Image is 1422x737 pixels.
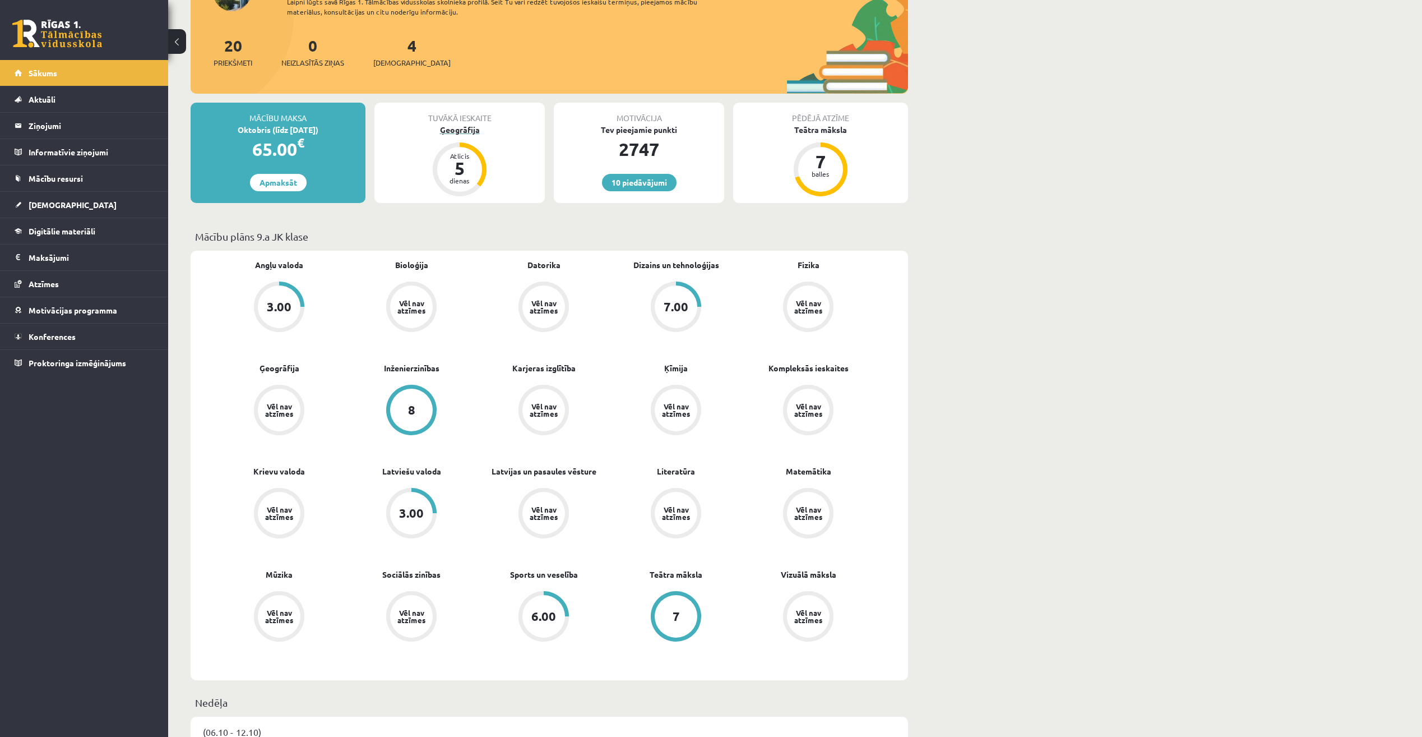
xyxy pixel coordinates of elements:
[733,103,908,124] div: Pēdējā atzīme
[29,305,117,315] span: Motivācijas programma
[733,124,908,136] div: Teātra māksla
[793,403,824,417] div: Vēl nav atzīmes
[15,192,154,218] a: [DEMOGRAPHIC_DATA]
[15,60,154,86] a: Sākums
[660,403,692,417] div: Vēl nav atzīmes
[781,569,836,581] a: Vizuālā māksla
[384,362,439,374] a: Inženierzinības
[29,358,126,368] span: Proktoringa izmēģinājums
[610,488,742,541] a: Vēl nav atzīmes
[214,35,252,68] a: 20Priekšmeti
[260,362,299,374] a: Ģeogrāfija
[742,591,874,644] a: Vēl nav atzīmes
[657,466,695,477] a: Literatūra
[345,282,478,334] a: Vēl nav atzīmes
[29,173,83,183] span: Mācību resursi
[510,569,578,581] a: Sports un veselība
[345,488,478,541] a: 3.00
[266,569,293,581] a: Mūzika
[478,385,610,437] a: Vēl nav atzīmes
[793,300,824,314] div: Vēl nav atzīmes
[531,610,556,623] div: 6.00
[396,300,427,314] div: Vēl nav atzīmes
[29,245,154,270] legend: Maksājumi
[263,506,295,520] div: Vēl nav atzīmes
[443,177,476,184] div: dienas
[15,271,154,297] a: Atzīmes
[650,569,702,581] a: Teātra māksla
[742,488,874,541] a: Vēl nav atzīmes
[786,466,831,477] a: Matemātika
[664,301,688,313] div: 7.00
[528,506,559,520] div: Vēl nav atzīmes
[12,20,102,48] a: Rīgas 1. Tālmācības vidusskola
[443,153,476,159] div: Atlicis
[250,174,307,191] a: Apmaksāt
[15,297,154,323] a: Motivācijas programma
[191,124,365,136] div: Oktobris (līdz [DATE])
[374,124,545,136] div: Ģeogrāfija
[15,86,154,112] a: Aktuāli
[214,57,252,68] span: Priekšmeti
[492,466,596,477] a: Latvijas un pasaules vēsture
[374,124,545,198] a: Ģeogrāfija Atlicis 5 dienas
[15,218,154,244] a: Digitālie materiāli
[664,362,688,374] a: Ķīmija
[527,259,561,271] a: Datorika
[478,488,610,541] a: Vēl nav atzīmes
[15,113,154,139] a: Ziņojumi
[742,385,874,437] a: Vēl nav atzīmes
[478,282,610,334] a: Vēl nav atzīmes
[443,159,476,177] div: 5
[554,124,724,136] div: Tev pieejamie punkti
[195,695,904,710] p: Nedēļa
[29,279,59,289] span: Atzīmes
[610,591,742,644] a: 7
[29,68,57,78] span: Sākums
[554,136,724,163] div: 2747
[395,259,428,271] a: Bioloģija
[29,113,154,139] legend: Ziņojumi
[15,245,154,270] a: Maksājumi
[793,609,824,624] div: Vēl nav atzīmes
[804,153,837,171] div: 7
[804,171,837,177] div: balles
[29,139,154,165] legend: Informatīvie ziņojumi
[15,139,154,165] a: Informatīvie ziņojumi
[373,35,451,68] a: 4[DEMOGRAPHIC_DATA]
[263,609,295,624] div: Vēl nav atzīmes
[610,385,742,437] a: Vēl nav atzīmes
[255,259,303,271] a: Angļu valoda
[213,591,345,644] a: Vēl nav atzīmes
[15,324,154,349] a: Konferences
[633,259,719,271] a: Dizains un tehnoloģijas
[263,403,295,417] div: Vēl nav atzīmes
[768,362,849,374] a: Kompleksās ieskaites
[374,103,545,124] div: Tuvākā ieskaite
[382,466,441,477] a: Latviešu valoda
[29,331,76,342] span: Konferences
[29,226,95,236] span: Digitālie materiāli
[673,610,680,623] div: 7
[213,282,345,334] a: 3.00
[408,404,415,416] div: 8
[267,301,291,313] div: 3.00
[15,350,154,376] a: Proktoringa izmēģinājums
[29,94,55,104] span: Aktuāli
[191,136,365,163] div: 65.00
[528,300,559,314] div: Vēl nav atzīmes
[382,569,441,581] a: Sociālās zinības
[733,124,908,198] a: Teātra māksla 7 balles
[602,174,677,191] a: 10 piedāvājumi
[281,57,344,68] span: Neizlasītās ziņas
[478,591,610,644] a: 6.00
[512,362,576,374] a: Karjeras izglītība
[29,200,117,210] span: [DEMOGRAPHIC_DATA]
[213,385,345,437] a: Vēl nav atzīmes
[281,35,344,68] a: 0Neizlasītās ziņas
[610,282,742,334] a: 7.00
[373,57,451,68] span: [DEMOGRAPHIC_DATA]
[528,403,559,417] div: Vēl nav atzīmes
[399,507,424,519] div: 3.00
[793,506,824,520] div: Vēl nav atzīmes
